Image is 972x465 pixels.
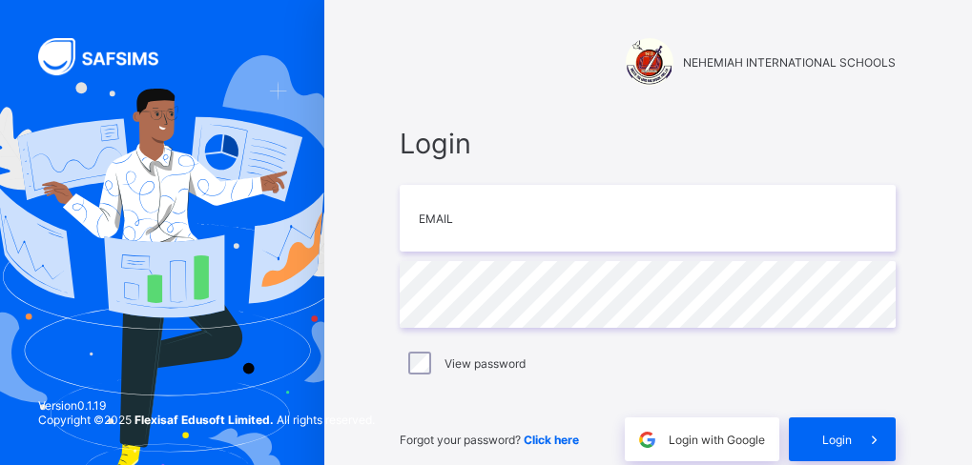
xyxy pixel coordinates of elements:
span: Forgot your password? [400,433,579,447]
span: Login [400,127,896,160]
a: Click here [524,433,579,447]
label: View password [445,356,526,371]
span: Version 0.1.19 [38,398,375,413]
span: NEHEMIAH INTERNATIONAL SCHOOLS [683,55,896,70]
span: Login with Google [669,433,765,447]
img: SAFSIMS Logo [38,38,181,75]
strong: Flexisaf Edusoft Limited. [134,413,274,427]
span: Copyright © 2025 All rights reserved. [38,413,375,427]
img: google.396cfc9801f0270233282035f929180a.svg [636,429,658,451]
span: Login [822,433,852,447]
